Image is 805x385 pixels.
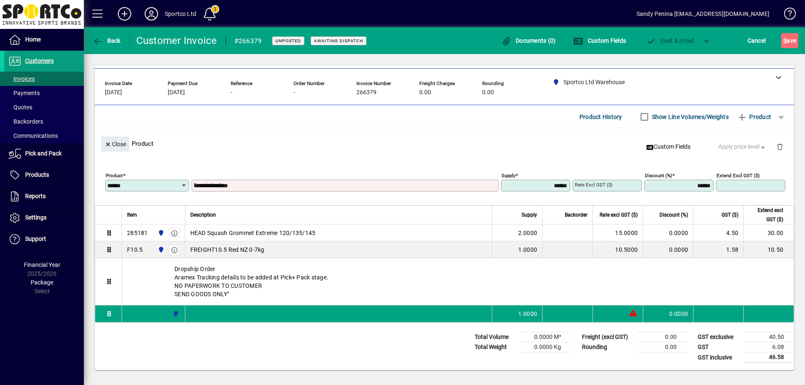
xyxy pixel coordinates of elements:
[646,142,691,151] span: Custom Fields
[234,34,262,48] div: #266379
[600,210,638,220] span: Rate excl GST ($)
[105,89,122,96] span: [DATE]
[482,89,494,96] span: 0.00
[419,89,431,96] span: 0.00
[25,193,46,199] span: Reports
[744,352,794,363] td: 46.58
[646,37,694,44] span: ost & Email
[743,225,794,241] td: 30.00
[522,210,537,220] span: Supply
[770,143,790,150] app-page-header-button: Delete
[122,258,794,305] div: Dropship Order Aramex Tracking details to be added at Pick+ Pack stage. NO PAPERWORK TO CUSTOMER ...
[744,332,794,342] td: 40.50
[575,182,613,188] mat-label: Rate excl GST ($)
[8,104,32,111] span: Quotes
[745,33,768,48] button: Cancel
[293,89,295,96] span: -
[95,128,794,159] div: Product
[645,173,672,178] mat-label: Discount (%)
[744,342,794,352] td: 6.08
[8,118,43,125] span: Backorders
[25,150,62,157] span: Pick and Pack
[231,89,232,96] span: -
[101,137,130,152] button: Close
[8,132,58,139] span: Communications
[4,143,84,164] a: Pick and Pack
[84,33,130,48] app-page-header-button: Back
[518,245,538,254] span: 1.0000
[748,34,766,47] span: Cancel
[650,113,729,121] label: Show Line Volumes/Weights
[693,342,744,352] td: GST
[636,342,687,352] td: 0.00
[4,165,84,186] a: Products
[715,140,770,155] button: Apply price level
[99,140,132,147] app-page-header-button: Close
[501,173,515,178] mat-label: Supply
[165,7,196,21] div: Sportco Ltd
[636,332,687,342] td: 0.00
[521,342,571,352] td: 0.0000 Kg
[25,171,49,178] span: Products
[25,36,41,43] span: Home
[578,342,636,352] td: Rounding
[127,229,148,237] div: 285181
[138,6,165,21] button: Profile
[571,33,628,48] button: Custom Fields
[4,72,84,86] a: Invoices
[190,229,316,237] span: HEAD Squash Grommet Extreme 120/135/145
[24,261,60,268] span: Financial Year
[643,140,694,155] button: Custom Fields
[170,309,180,318] span: Sportco Ltd Warehouse
[565,210,587,220] span: Backorder
[778,2,795,29] a: Knowledge Base
[127,245,143,254] div: F10.5
[4,129,84,143] a: Communications
[25,57,54,64] span: Customers
[168,89,185,96] span: [DATE]
[573,37,626,44] span: Custom Fields
[660,210,688,220] span: Discount (%)
[636,7,769,21] div: Sandy Penina [EMAIL_ADDRESS][DOMAIN_NAME]
[194,182,218,188] mat-label: Description
[783,34,796,47] span: ave
[104,137,126,151] span: Close
[4,114,84,129] a: Backorders
[8,75,35,82] span: Invoices
[356,89,377,96] span: 266379
[579,110,622,124] span: Product History
[643,305,693,322] td: 0.0000
[643,225,693,241] td: 0.0000
[576,109,626,124] button: Product History
[499,33,558,48] button: Documents (0)
[106,173,123,178] mat-label: Product
[578,332,636,342] td: Freight (excl GST)
[521,332,571,342] td: 0.0000 M³
[314,38,363,44] span: Awaiting Dispatch
[470,342,521,352] td: Total Weight
[31,279,53,286] span: Package
[693,352,744,363] td: GST inclusive
[156,245,165,254] span: Sportco Ltd Warehouse
[598,245,638,254] div: 10.5000
[127,210,137,220] span: Item
[501,37,556,44] span: Documents (0)
[4,229,84,250] a: Support
[4,100,84,114] a: Quotes
[783,37,787,44] span: S
[643,241,693,258] td: 0.0000
[770,137,790,157] button: Delete
[749,206,783,224] span: Extend excl GST ($)
[693,332,744,342] td: GST exclusive
[722,210,738,220] span: GST ($)
[518,310,538,318] span: 1.0000
[4,186,84,207] a: Reports
[693,241,743,258] td: 1.58
[91,33,123,48] button: Back
[111,6,138,21] button: Add
[25,214,47,221] span: Settings
[93,37,121,44] span: Back
[598,229,638,237] div: 15.0000
[8,90,40,96] span: Payments
[4,86,84,100] a: Payments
